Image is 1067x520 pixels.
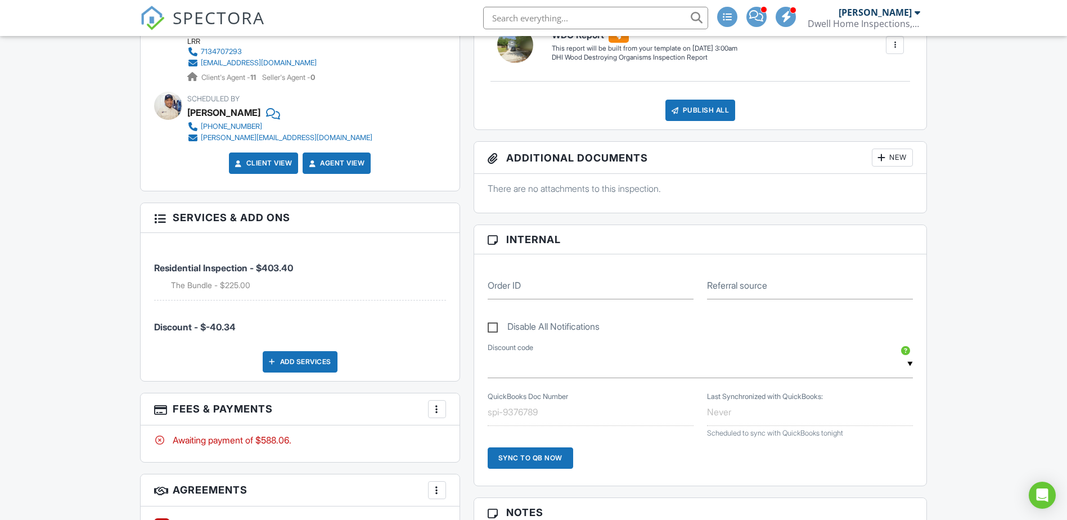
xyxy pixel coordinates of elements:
[141,203,460,232] h3: Services & Add ons
[154,241,446,301] li: Service: Residential Inspection
[808,18,920,29] div: Dwell Home Inspections, LLC
[187,132,372,144] a: [PERSON_NAME][EMAIL_ADDRESS][DOMAIN_NAME]
[171,280,446,291] li: Add on: The Bundle
[707,429,843,437] span: Scheduled to sync with QuickBooks tonight
[552,44,737,53] div: This report will be built from your template on [DATE] 3:00am
[707,392,823,402] label: Last Synchronized with QuickBooks:
[187,46,317,57] a: 7134707293
[154,262,293,274] span: Residential Inspection - $403.40
[474,225,927,254] h3: Internal
[483,7,708,29] input: Search everything...
[141,393,460,425] h3: Fees & Payments
[552,53,737,62] div: DHI Wood Destroying Organisms Inspection Report
[140,6,165,30] img: The Best Home Inspection Software - Spectora
[187,121,372,132] a: [PHONE_NUMBER]
[233,158,292,169] a: Client View
[201,59,317,68] div: [EMAIL_ADDRESS][DOMAIN_NAME]
[263,351,337,373] div: Add Services
[310,73,315,82] strong: 0
[154,434,446,446] div: Awaiting payment of $588.06.
[488,343,533,353] label: Discount code
[839,7,912,18] div: [PERSON_NAME]
[307,158,364,169] a: Agent View
[488,182,913,195] p: There are no attachments to this inspection.
[665,100,736,121] div: Publish All
[187,104,260,121] div: [PERSON_NAME]
[488,279,521,292] label: Order ID
[201,122,262,131] div: [PHONE_NUMBER]
[707,279,767,292] label: Referral source
[250,73,256,82] strong: 11
[141,474,460,506] h3: Agreements
[154,321,236,333] span: Discount - $-40.34
[154,301,446,342] li: Manual fee: Discount
[140,15,265,39] a: SPECTORA
[201,133,372,142] div: [PERSON_NAME][EMAIL_ADDRESS][DOMAIN_NAME]
[474,142,927,174] h3: Additional Documents
[872,149,913,167] div: New
[1029,482,1056,509] div: Open Intercom Messenger
[488,392,568,402] label: QuickBooks Doc Number
[488,321,600,335] label: Disable All Notifications
[201,73,258,82] span: Client's Agent -
[201,47,242,56] div: 7134707293
[173,6,265,29] span: SPECTORA
[187,57,317,69] a: [EMAIL_ADDRESS][DOMAIN_NAME]
[488,447,573,469] div: Sync to QB Now
[187,95,240,103] span: Scheduled By
[262,73,315,82] span: Seller's Agent -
